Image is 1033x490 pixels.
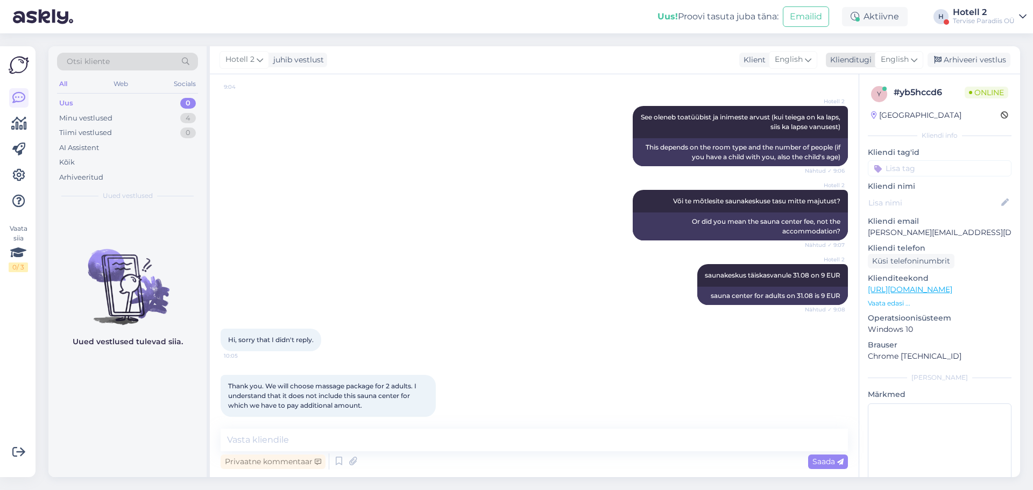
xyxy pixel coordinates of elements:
input: Lisa tag [868,160,1011,176]
div: Küsi telefoninumbrit [868,254,954,268]
div: Arhiveeritud [59,172,103,183]
div: Socials [172,77,198,91]
div: Kliendi info [868,131,1011,140]
span: 10:05 [224,352,264,360]
p: [PERSON_NAME][EMAIL_ADDRESS][DOMAIN_NAME] [868,227,1011,238]
div: juhib vestlust [269,54,324,66]
div: H [933,9,949,24]
span: Nähtud ✓ 9:07 [804,241,845,249]
div: [GEOGRAPHIC_DATA] [871,110,961,121]
span: English [775,54,803,66]
p: Kliendi email [868,216,1011,227]
p: Kliendi telefon [868,243,1011,254]
img: Askly Logo [9,55,29,75]
span: 9:04 [224,83,264,91]
div: 0 / 3 [9,262,28,272]
b: Uus! [657,11,678,22]
span: Hotell 2 [804,181,845,189]
p: Operatsioonisüsteem [868,313,1011,324]
p: Windows 10 [868,324,1011,335]
div: Kõik [59,157,75,168]
div: Hotell 2 [953,8,1015,17]
span: Nähtud ✓ 9:08 [804,306,845,314]
p: Kliendi tag'id [868,147,1011,158]
div: 0 [180,127,196,138]
span: English [881,54,909,66]
a: [URL][DOMAIN_NAME] [868,285,952,294]
p: Brauser [868,339,1011,351]
span: 10:07 [224,417,264,425]
span: Hi, sorry that I didn't reply. [228,336,314,344]
p: Kliendi nimi [868,181,1011,192]
img: No chats [48,230,207,326]
div: sauna center for adults on 31.08 is 9 EUR [697,287,848,305]
div: Tiimi vestlused [59,127,112,138]
p: Märkmed [868,389,1011,400]
div: Tervise Paradiis OÜ [953,17,1015,25]
div: # yb5hccd6 [894,86,965,99]
div: Privaatne kommentaar [221,455,326,469]
span: Online [965,87,1008,98]
input: Lisa nimi [868,197,999,209]
div: Vaata siia [9,224,28,272]
div: 0 [180,98,196,109]
span: y [877,90,881,98]
p: Chrome [TECHNICAL_ID] [868,351,1011,362]
div: Web [111,77,130,91]
span: Hotell 2 [804,97,845,105]
p: Uued vestlused tulevad siia. [73,336,183,347]
div: Or did you mean the sauna center fee, not the accommodation? [633,212,848,240]
span: Thank you. We will choose massage package for 2 adults. I understand that it does not include thi... [228,382,418,409]
span: Või te mõtlesite saunakeskuse tasu mitte majutust? [673,197,840,205]
div: Minu vestlused [59,113,112,124]
div: This depends on the room type and the number of people (if you have a child with you, also the ch... [633,138,848,166]
div: Klient [739,54,766,66]
div: Proovi tasuta juba täna: [657,10,779,23]
span: Otsi kliente [67,56,110,67]
p: Vaata edasi ... [868,299,1011,308]
div: All [57,77,69,91]
div: Arhiveeri vestlus [928,53,1010,67]
span: See oleneb toatüübist ja inimeste arvust (kui teiega on ka laps, siis ka lapse vanusest) [641,113,842,131]
div: Uus [59,98,73,109]
span: Hotell 2 [225,54,254,66]
div: Klienditugi [826,54,872,66]
a: Hotell 2Tervise Paradiis OÜ [953,8,1027,25]
span: Uued vestlused [103,191,153,201]
div: [PERSON_NAME] [868,373,1011,382]
button: Emailid [783,6,829,27]
div: Aktiivne [842,7,908,26]
span: saunakeskus täiskasvanule 31.08 on 9 EUR [705,271,840,279]
div: 4 [180,113,196,124]
span: Hotell 2 [804,255,845,264]
div: AI Assistent [59,143,99,153]
span: Nähtud ✓ 9:06 [804,167,845,175]
p: Klienditeekond [868,273,1011,284]
span: Saada [812,457,844,466]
